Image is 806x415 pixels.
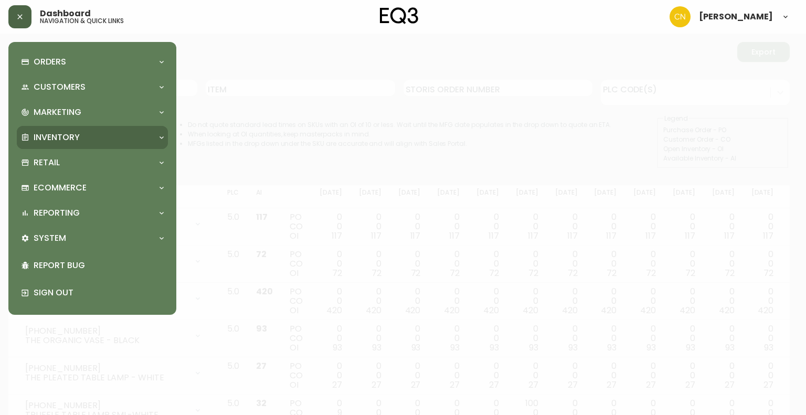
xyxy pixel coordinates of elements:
p: Sign Out [34,287,164,299]
div: Customers [17,76,168,99]
p: Marketing [34,107,81,118]
p: Customers [34,81,86,93]
p: Report Bug [34,260,164,271]
div: Retail [17,151,168,174]
div: Report Bug [17,252,168,279]
div: Orders [17,50,168,73]
p: Inventory [34,132,80,143]
p: Ecommerce [34,182,87,194]
div: Inventory [17,126,168,149]
p: Retail [34,157,60,168]
span: [PERSON_NAME] [699,13,773,21]
h5: navigation & quick links [40,18,124,24]
span: Dashboard [40,9,91,18]
div: System [17,227,168,250]
img: c84cfeac70e636aa0953565b6890594c [670,6,691,27]
p: System [34,232,66,244]
div: Ecommerce [17,176,168,199]
div: Reporting [17,201,168,225]
img: logo [380,7,419,24]
div: Sign Out [17,279,168,306]
p: Orders [34,56,66,68]
div: Marketing [17,101,168,124]
p: Reporting [34,207,80,219]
